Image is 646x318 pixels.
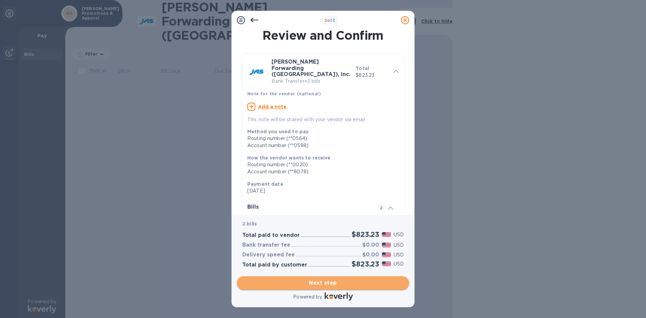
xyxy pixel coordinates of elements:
[272,78,350,85] p: Bank Transfer • 2 bills
[247,142,393,149] div: Account number (**0588)
[356,66,369,71] b: Total
[352,230,379,239] h2: $823.23
[237,276,409,290] button: Next step
[247,204,369,210] h3: Bills
[247,135,393,142] div: Routing number (**0564)
[247,187,393,195] p: [DATE]
[324,18,327,23] span: 2
[247,155,331,161] b: How the vendor wants to receive
[247,91,321,96] b: Note for the vendor (optional)
[242,232,300,239] h3: Total paid to vendor
[247,59,399,123] div: [PERSON_NAME] Forwarding ([GEOGRAPHIC_DATA]), Inc.Bank Transfer•2 billsTotal$823.23Note for the v...
[272,59,350,77] b: [PERSON_NAME] Forwarding ([GEOGRAPHIC_DATA]), Inc.
[394,251,404,258] p: USD
[247,161,393,168] div: Routing number (**0020)
[382,232,391,237] img: USD
[356,72,388,79] p: $823.23
[293,293,322,301] p: Powered by
[382,252,391,257] img: USD
[247,181,283,187] b: Payment date
[324,18,335,23] b: of 3
[394,231,404,238] p: USD
[247,168,393,175] div: Account number (**8078)
[352,260,379,268] h2: $823.23
[247,116,399,123] p: This note will be shared with your vendor via email
[258,104,287,109] u: Add a note
[242,221,257,226] b: 2 bills
[242,242,290,248] h3: Bank transfer fee
[394,260,404,268] p: USD
[377,204,385,212] span: 2
[242,262,307,268] h3: Total paid by customer
[242,279,404,287] span: Next step
[325,292,353,301] img: Logo
[362,242,379,248] h3: $0.00
[362,252,379,258] h3: $0.00
[394,242,404,249] p: USD
[382,243,391,247] img: USD
[382,261,391,266] img: USD
[242,252,295,258] h3: Delivery speed fee
[247,129,309,134] b: Method you used to pay
[240,28,406,42] h1: Review and Confirm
